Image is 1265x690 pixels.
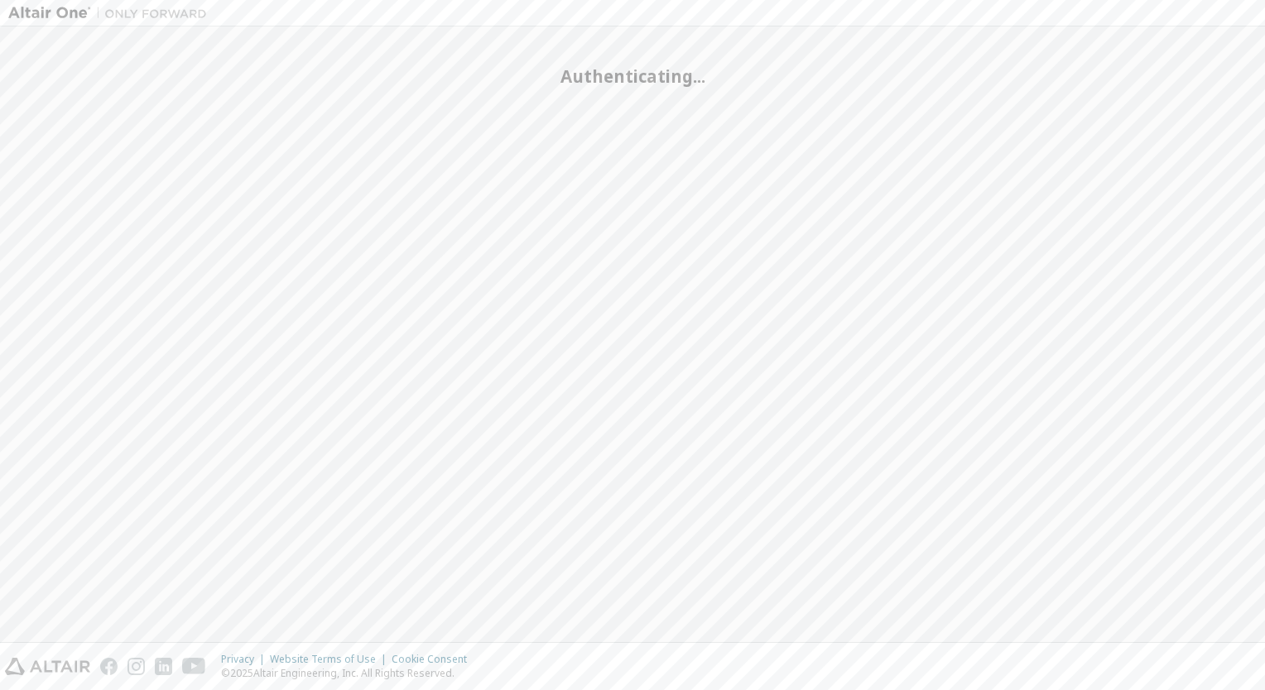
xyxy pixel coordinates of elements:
img: facebook.svg [100,658,118,675]
div: Website Terms of Use [270,653,392,666]
div: Cookie Consent [392,653,477,666]
img: youtube.svg [182,658,206,675]
p: © 2025 Altair Engineering, Inc. All Rights Reserved. [221,666,477,680]
img: Altair One [8,5,215,22]
img: instagram.svg [127,658,145,675]
div: Privacy [221,653,270,666]
img: altair_logo.svg [5,658,90,675]
h2: Authenticating... [8,65,1257,87]
img: linkedin.svg [155,658,172,675]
